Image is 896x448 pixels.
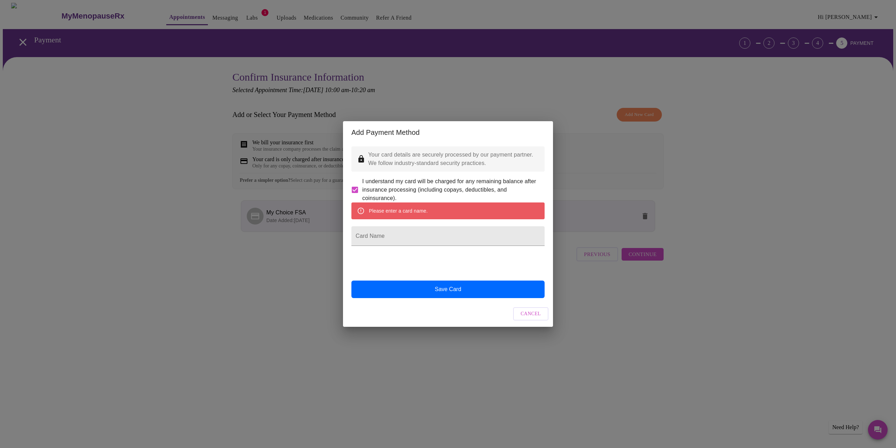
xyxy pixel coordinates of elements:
[362,177,539,202] span: I understand my card will be charged for any remaining balance after insurance processing (includ...
[351,281,545,298] button: Save Card
[351,127,545,138] h2: Add Payment Method
[369,205,428,217] div: Please enter a card name.
[513,307,549,321] button: Cancel
[521,310,541,318] span: Cancel
[368,151,539,167] p: Your card details are securely processed by our payment partner. We follow industry-standard secu...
